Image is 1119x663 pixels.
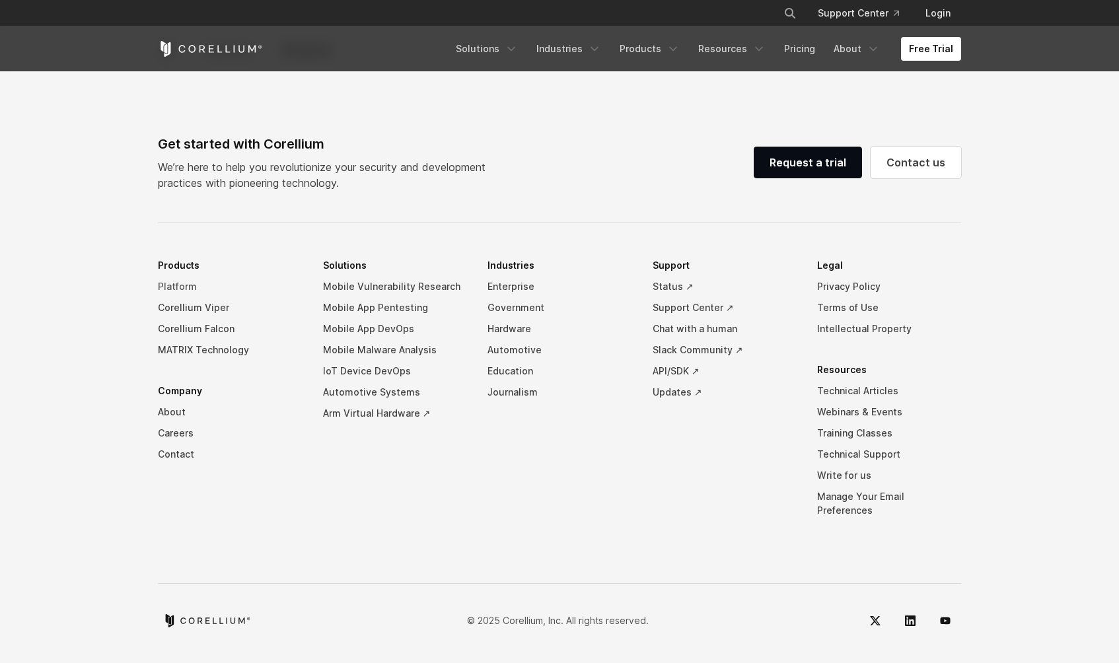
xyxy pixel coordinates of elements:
a: LinkedIn [894,605,926,637]
a: Government [487,297,632,318]
a: Contact [158,444,302,465]
a: Support Center ↗ [653,297,797,318]
a: Terms of Use [817,297,961,318]
a: Free Trial [901,37,961,61]
a: Products [612,37,688,61]
a: Intellectual Property [817,318,961,339]
a: Arm Virtual Hardware ↗ [323,403,467,424]
a: About [158,401,302,423]
a: Journalism [487,382,632,403]
a: Solutions [448,37,526,61]
a: Training Classes [817,423,961,444]
a: Slack Community ↗ [653,339,797,361]
p: We’re here to help you revolutionize your security and development practices with pioneering tech... [158,159,496,191]
a: Industries [528,37,609,61]
a: YouTube [929,605,961,637]
a: Webinars & Events [817,401,961,423]
p: © 2025 Corellium, Inc. All rights reserved. [467,613,649,627]
a: Privacy Policy [817,276,961,297]
a: Pricing [776,37,823,61]
a: Support Center [807,1,910,25]
a: Twitter [859,605,891,637]
div: Navigation Menu [768,1,961,25]
a: Corellium Viper [158,297,302,318]
a: Login [915,1,961,25]
a: Mobile Malware Analysis [323,339,467,361]
a: Education [487,361,632,382]
a: Manage Your Email Preferences [817,486,961,521]
a: API/SDK ↗ [653,361,797,382]
a: Chat with a human [653,318,797,339]
a: Platform [158,276,302,297]
a: Mobile App DevOps [323,318,467,339]
a: Technical Support [817,444,961,465]
a: Mobile App Pentesting [323,297,467,318]
a: Technical Articles [817,380,961,401]
div: Navigation Menu [158,255,961,541]
a: Corellium Falcon [158,318,302,339]
div: Navigation Menu [448,37,961,61]
a: About [826,37,888,61]
a: Corellium home [163,614,251,627]
a: Request a trial [754,147,862,178]
a: Resources [690,37,774,61]
a: Automotive [487,339,632,361]
a: Hardware [487,318,632,339]
a: Automotive Systems [323,382,467,403]
a: Write for us [817,465,961,486]
a: Enterprise [487,276,632,297]
a: Contact us [871,147,961,178]
a: Corellium Home [158,41,263,57]
a: IoT Device DevOps [323,361,467,382]
div: Get started with Corellium [158,134,496,154]
a: Careers [158,423,302,444]
a: Updates ↗ [653,382,797,403]
a: MATRIX Technology [158,339,302,361]
a: Mobile Vulnerability Research [323,276,467,297]
a: Status ↗ [653,276,797,297]
button: Search [778,1,802,25]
